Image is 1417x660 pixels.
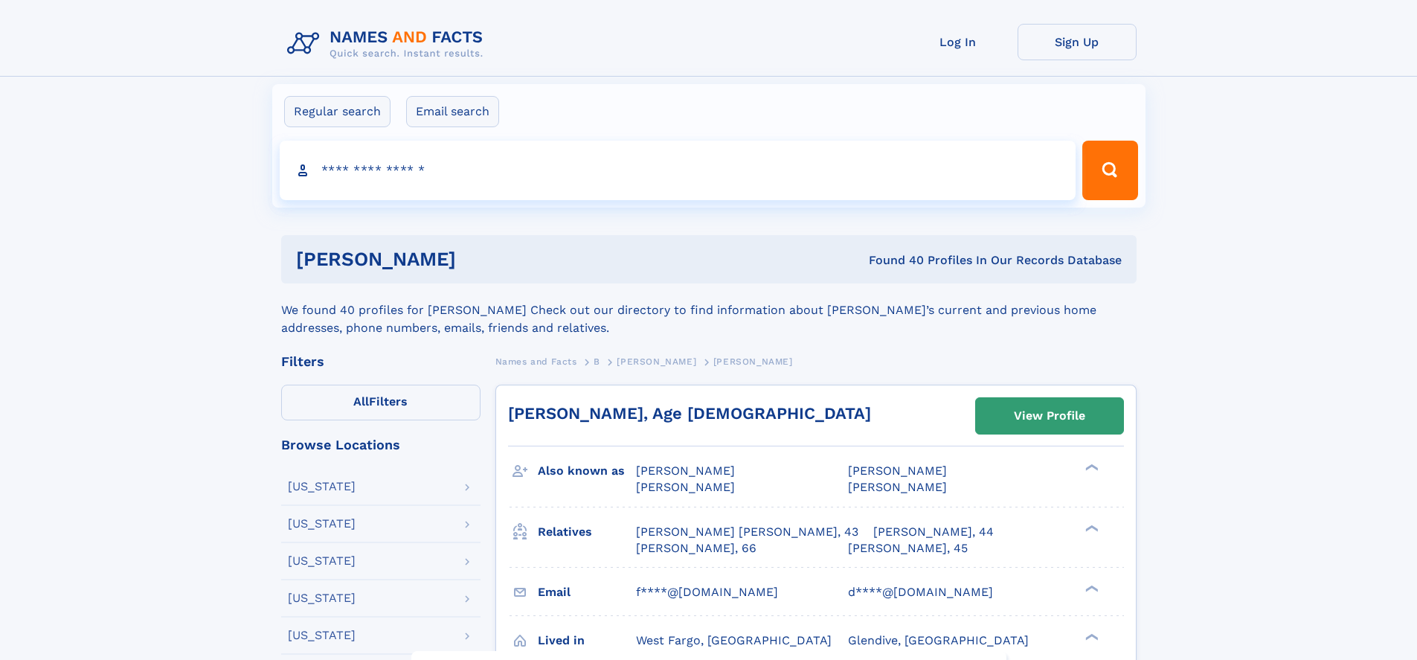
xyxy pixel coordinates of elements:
span: [PERSON_NAME] [636,480,735,494]
img: Logo Names and Facts [281,24,495,64]
span: [PERSON_NAME] [848,480,947,494]
span: Glendive, [GEOGRAPHIC_DATA] [848,633,1029,647]
div: [US_STATE] [288,592,356,604]
div: We found 40 profiles for [PERSON_NAME] Check out our directory to find information about [PERSON_... [281,283,1137,337]
a: Sign Up [1018,24,1137,60]
a: [PERSON_NAME] [PERSON_NAME], 43 [636,524,858,540]
span: [PERSON_NAME] [617,356,696,367]
h3: Also known as [538,458,636,484]
div: [US_STATE] [288,555,356,567]
label: Email search [406,96,499,127]
div: ❯ [1082,463,1099,472]
a: View Profile [976,398,1123,434]
a: [PERSON_NAME], 66 [636,540,756,557]
div: View Profile [1014,399,1085,433]
a: Log In [899,24,1018,60]
div: Found 40 Profiles In Our Records Database [662,252,1122,269]
span: [PERSON_NAME] [713,356,793,367]
span: [PERSON_NAME] [848,464,947,478]
a: [PERSON_NAME], Age [DEMOGRAPHIC_DATA] [508,404,871,423]
h3: Email [538,580,636,605]
div: [US_STATE] [288,518,356,530]
div: ❯ [1082,632,1099,641]
span: [PERSON_NAME] [636,464,735,478]
div: [US_STATE] [288,481,356,493]
input: search input [280,141,1076,200]
div: Browse Locations [281,438,481,452]
div: [US_STATE] [288,629,356,641]
span: All [353,394,369,409]
label: Regular search [284,96,391,127]
h1: [PERSON_NAME] [296,250,663,269]
span: B [594,356,600,367]
a: [PERSON_NAME] [617,352,696,371]
a: Names and Facts [495,352,577,371]
div: ❯ [1082,583,1099,593]
button: Search Button [1082,141,1137,200]
a: [PERSON_NAME], 45 [848,540,968,557]
a: [PERSON_NAME], 44 [873,524,994,540]
label: Filters [281,385,481,420]
div: ❯ [1082,523,1099,533]
h3: Relatives [538,519,636,545]
div: Filters [281,355,481,368]
span: West Fargo, [GEOGRAPHIC_DATA] [636,633,832,647]
a: B [594,352,600,371]
h3: Lived in [538,628,636,653]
